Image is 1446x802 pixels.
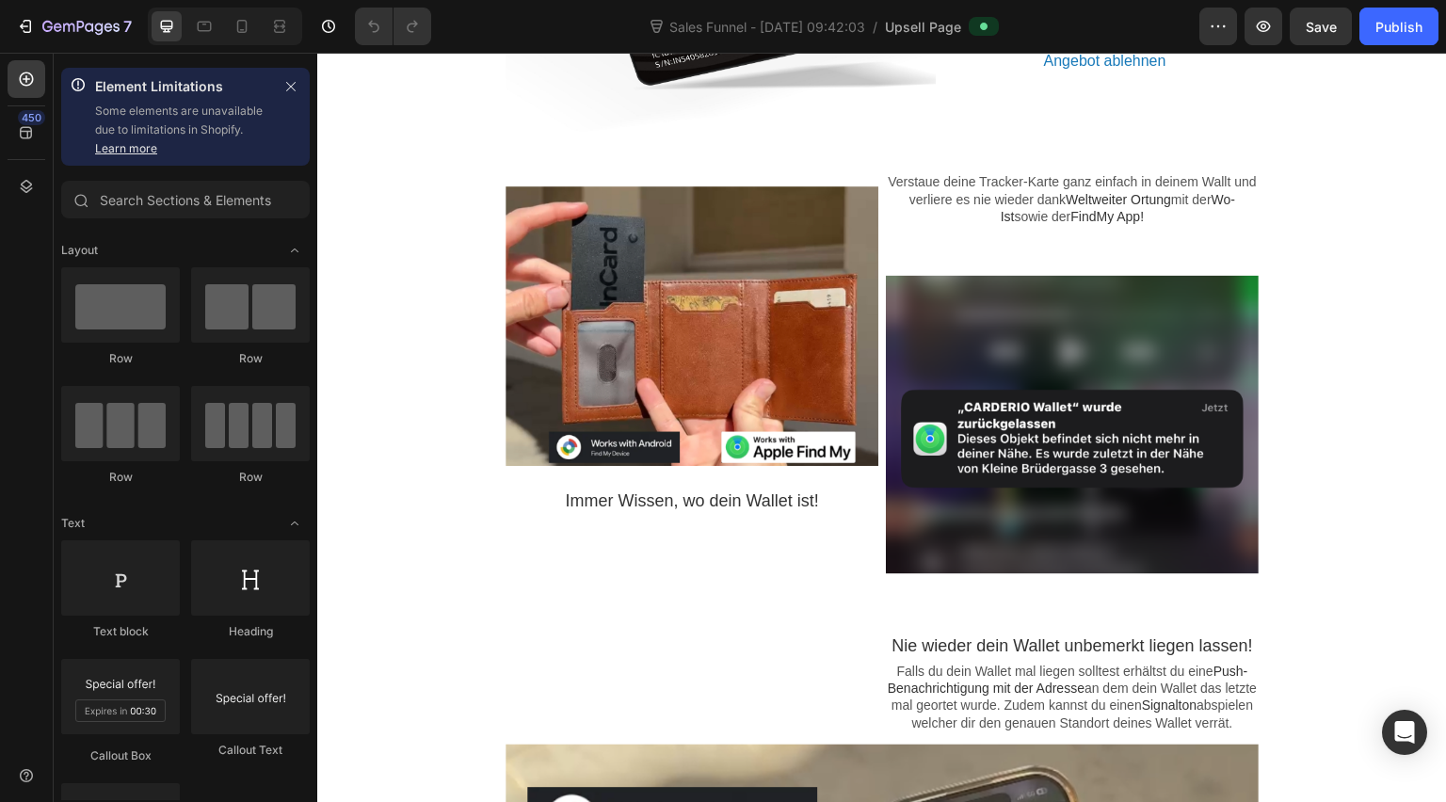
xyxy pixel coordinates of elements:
[191,469,310,486] div: Row
[1359,8,1438,45] button: Publish
[61,747,180,764] div: Callout Box
[355,8,431,45] div: Undo/Redo
[666,17,869,37] span: Sales Funnel - [DATE] 09:42:03
[95,141,157,155] a: Learn more
[569,610,941,679] p: Falls du dein Wallet mal liegen solltest erhältst du eine an dem dein Wallet das letzte mal geort...
[1290,8,1352,45] button: Save
[248,439,501,457] span: Immer Wissen, wo dein Wallet ist!
[61,242,98,259] span: Layout
[8,8,140,45] button: 7
[280,508,310,538] span: Toggle open
[1382,710,1427,755] div: Open Intercom Messenger
[885,17,961,37] span: Upsell Page
[683,139,919,171] span: Wo-Ist
[191,350,310,367] div: Row
[61,623,180,640] div: Text block
[748,139,854,154] span: Weltweiter Ortung
[191,742,310,759] div: Callout Text
[574,584,936,602] span: Nie wieder dein Wallet unbemerkt liegen lassen!
[753,156,827,171] span: FindMy App!
[95,75,272,98] p: Element Limitations
[1375,17,1422,37] div: Publish
[825,645,879,660] span: Signalton
[280,235,310,265] span: Toggle open
[61,469,180,486] div: Row
[570,611,931,643] span: Push-Benachrichtigung mit der Adresse
[18,110,45,125] div: 450
[191,623,310,640] div: Heading
[123,15,132,38] p: 7
[1306,19,1337,35] span: Save
[569,120,941,172] p: Verstaue deine Tracker-Karte ganz einfach in deinem Wallt und verliere es nie wieder dank mit der...
[317,53,1446,802] iframe: Design area
[61,350,180,367] div: Row
[61,181,310,218] input: Search Sections & Elements
[95,102,272,158] p: Some elements are unavailable due to limitations in Shopify.
[873,17,877,37] span: /
[61,515,85,532] span: Text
